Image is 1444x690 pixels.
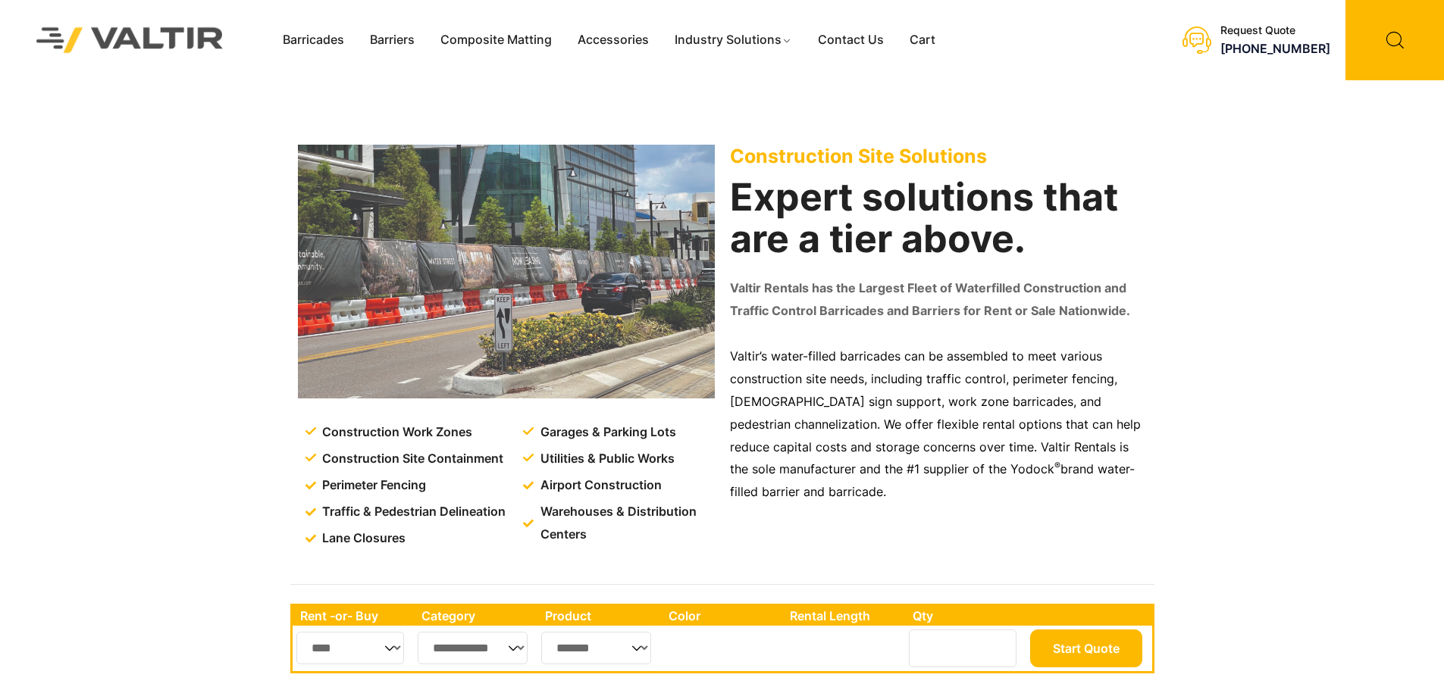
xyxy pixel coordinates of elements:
[897,29,948,52] a: Cart
[318,448,503,470] span: Construction Site Containment
[17,8,243,72] img: Valtir Rentals
[318,501,506,523] span: Traffic & Pedestrian Delineation
[414,606,538,626] th: Category
[1220,24,1330,37] div: Request Quote
[318,527,406,550] span: Lane Closures
[805,29,897,52] a: Contact Us
[537,501,718,546] span: Warehouses & Distribution Centers
[318,474,426,497] span: Perimeter Fencing
[1054,460,1060,471] sup: ®
[270,29,357,52] a: Barricades
[537,421,676,444] span: Garages & Parking Lots
[537,448,675,470] span: Utilities & Public Works
[730,277,1147,323] p: Valtir Rentals has the Largest Fleet of Waterfilled Construction and Traffic Control Barricades a...
[730,176,1147,260] h2: Expert solutions that are a tier above.
[565,29,662,52] a: Accessories
[730,145,1147,167] p: Construction Site Solutions
[537,606,661,626] th: Product
[537,474,662,497] span: Airport Construction
[662,29,805,52] a: Industry Solutions
[782,606,905,626] th: Rental Length
[905,606,1026,626] th: Qty
[1030,629,1142,667] button: Start Quote
[318,421,472,444] span: Construction Work Zones
[357,29,428,52] a: Barriers
[293,606,414,626] th: Rent -or- Buy
[1220,41,1330,56] a: [PHONE_NUMBER]
[661,606,783,626] th: Color
[730,345,1147,504] p: Valtir’s water-filled barricades can be assembled to meet various construction site needs, includ...
[428,29,565,52] a: Composite Matting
